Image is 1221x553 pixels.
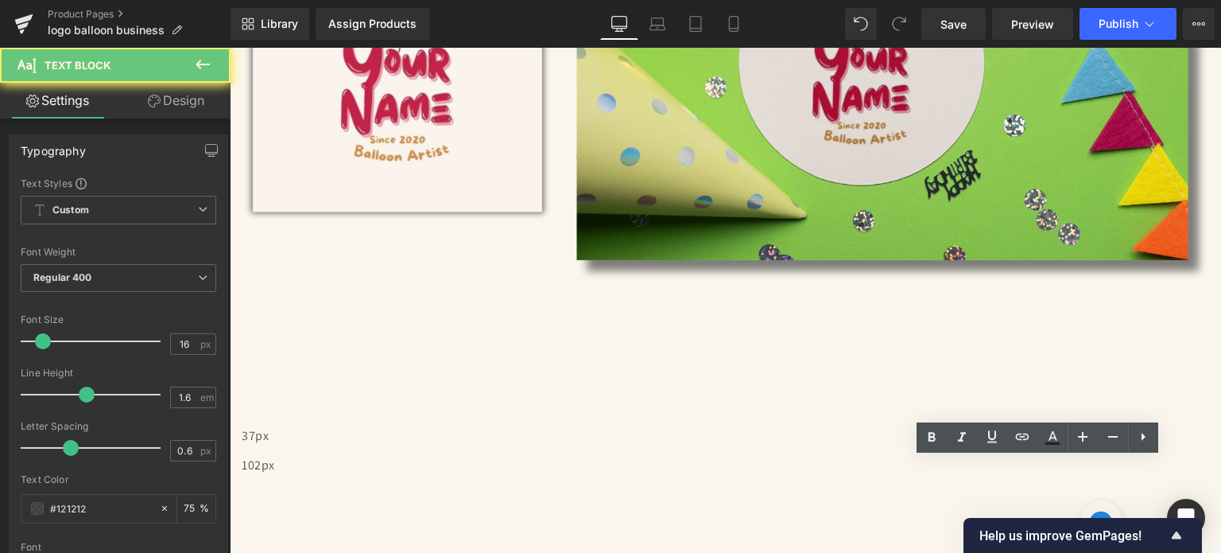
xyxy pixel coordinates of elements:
div: Social buttons group [851,493,892,500]
button: Publish [1080,8,1176,40]
a: New Library [231,8,309,40]
div: Button Chat With Us [851,453,892,500]
span: Library [261,17,298,31]
span: Help us improve GemPages! [979,528,1167,543]
span: Text Block [45,59,110,72]
b: Regular 400 [33,271,92,283]
a: Preview [992,8,1073,40]
div: Text Styles [21,177,216,189]
span: px [200,339,214,349]
a: Design [118,83,234,119]
div: Font Weight [21,247,216,258]
div: Letter Spacing [21,421,216,432]
div: Font Size [21,314,216,325]
span: Publish [1099,18,1138,30]
button: Undo [845,8,877,40]
a: Laptop [638,8,676,40]
div: Line Height [21,368,216,379]
div: % [177,495,215,523]
a: Tablet [676,8,715,40]
a: Mobile [715,8,753,40]
span: Save [940,16,967,33]
span: em [200,392,214,403]
b: Custom [52,204,89,217]
div: Click to open or close social buttons [851,453,892,500]
a: Desktop [600,8,638,40]
div: Social button group [851,453,892,500]
div: Open Intercom Messenger [1167,499,1205,537]
button: Redo [883,8,915,40]
div: Assign Products [328,18,417,30]
a: Product Pages [48,8,231,21]
span: Preview [1011,16,1054,33]
span: 102px [12,409,45,426]
div: Font [21,542,216,553]
span: logo balloon business [48,24,165,37]
input: Color [50,500,152,517]
div: Text Color [21,474,216,485]
button: More [1183,8,1215,40]
button: Show survey - Help us improve GemPages! [979,526,1186,545]
span: 37px [12,380,39,396]
div: Typography [21,135,86,158]
span: px [200,446,214,456]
